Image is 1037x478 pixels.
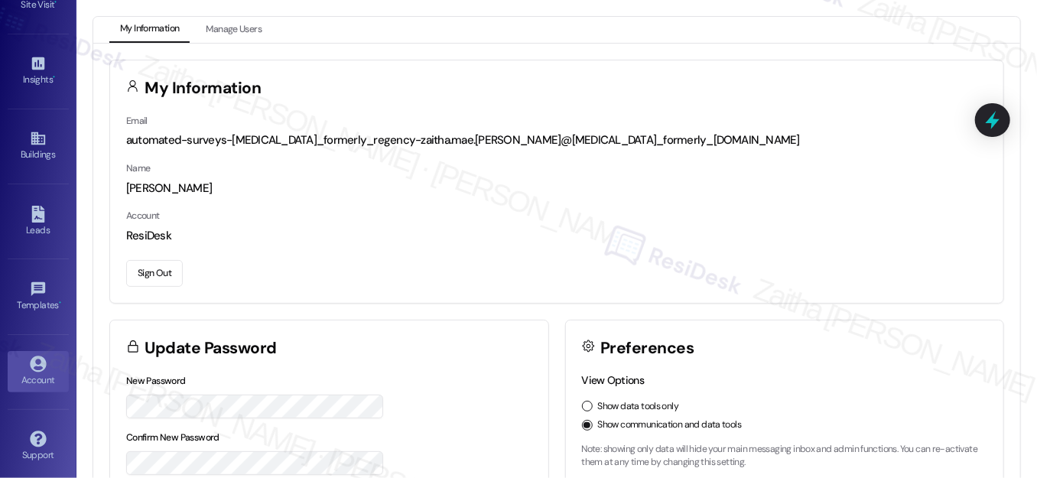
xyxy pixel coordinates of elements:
[126,210,160,222] label: Account
[126,162,151,174] label: Name
[59,298,61,308] span: •
[126,228,987,244] div: ResiDesk
[126,132,987,148] div: automated-surveys-[MEDICAL_DATA]_formerly_regency-zaitha.mae.[PERSON_NAME]@[MEDICAL_DATA]_formerl...
[145,80,262,96] h3: My Information
[600,340,694,356] h3: Preferences
[8,426,69,467] a: Support
[126,431,219,444] label: Confirm New Password
[582,373,645,387] label: View Options
[145,340,277,356] h3: Update Password
[8,276,69,317] a: Templates •
[598,400,679,414] label: Show data tools only
[8,50,69,92] a: Insights •
[8,351,69,392] a: Account
[126,180,987,197] div: [PERSON_NAME]
[126,260,183,287] button: Sign Out
[598,418,742,432] label: Show communication and data tools
[582,443,988,470] p: Note: showing only data will hide your main messaging inbox and admin functions. You can re-activ...
[126,115,148,127] label: Email
[126,375,186,387] label: New Password
[8,201,69,242] a: Leads
[8,125,69,167] a: Buildings
[195,17,272,43] button: Manage Users
[109,17,190,43] button: My Information
[53,72,55,83] span: •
